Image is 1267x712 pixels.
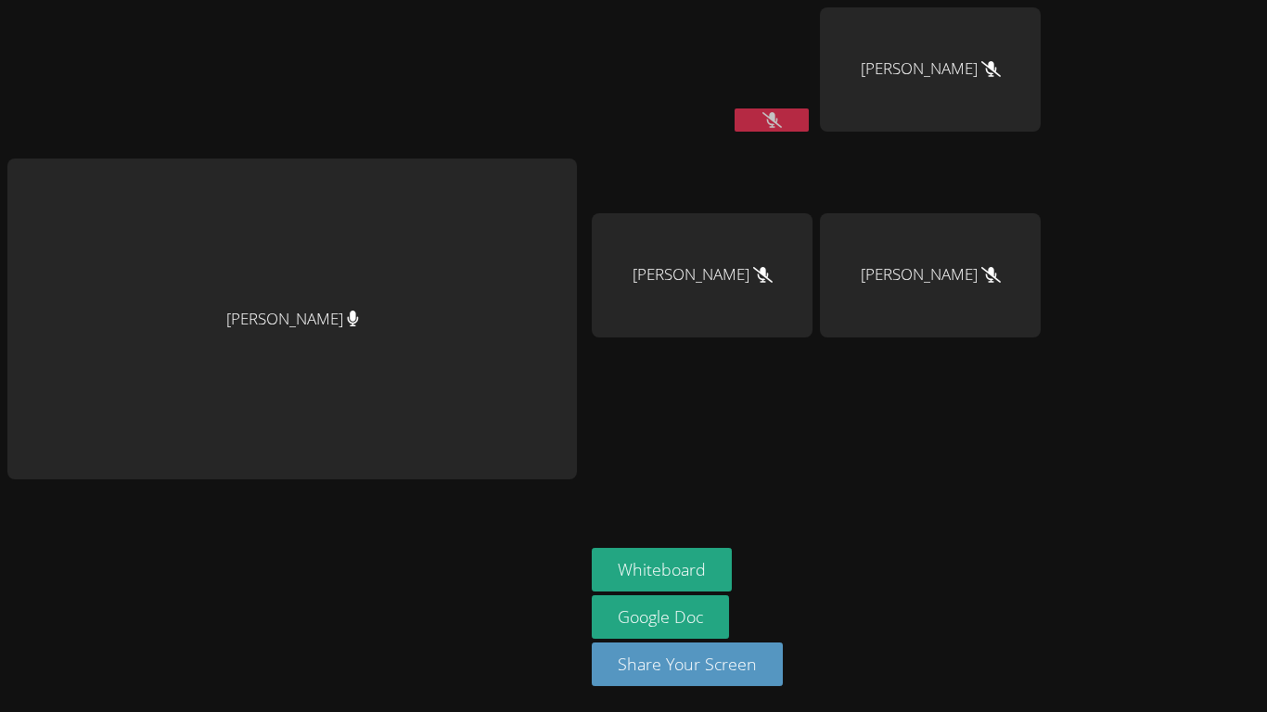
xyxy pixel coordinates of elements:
button: Whiteboard [592,548,732,591]
button: Share Your Screen [592,642,783,686]
div: [PERSON_NAME] [7,159,577,479]
div: [PERSON_NAME] [820,7,1041,132]
div: [PERSON_NAME] [820,213,1041,337]
a: Google Doc [592,595,729,639]
div: [PERSON_NAME] [592,213,813,337]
